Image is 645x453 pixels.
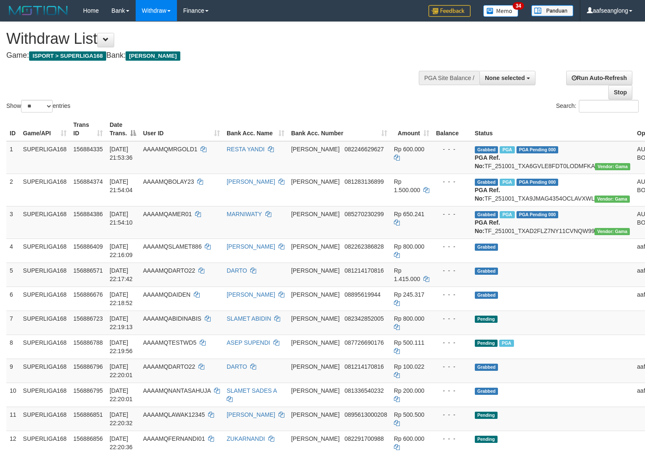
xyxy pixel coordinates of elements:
span: Rp 650.241 [394,211,424,217]
td: TF_251001_TXA9JMAG4354OCLAVXWL [471,174,634,206]
span: Rp 500.500 [394,411,424,418]
span: [DATE] 22:20:32 [110,411,133,426]
span: Vendor URL: https://trx31.1velocity.biz [595,163,630,170]
span: 156886795 [73,387,103,394]
td: SUPERLIGA168 [20,263,70,287]
div: - - - [436,362,468,371]
div: - - - [436,386,468,395]
span: Grabbed [475,292,498,299]
div: - - - [436,410,468,419]
span: Copy 082262386828 to clipboard [345,243,384,250]
div: - - - [436,290,468,299]
div: - - - [436,177,468,186]
td: SUPERLIGA168 [20,239,70,263]
td: SUPERLIGA168 [20,311,70,335]
span: PGA Pending [517,146,559,153]
span: AAAAMQNANTASAHUJA [143,387,211,394]
span: None selected [485,75,525,81]
span: [DATE] 22:20:01 [110,387,133,402]
span: AAAAMQABIDINABIS [143,315,201,322]
span: Copy 087726690176 to clipboard [345,339,384,346]
th: Game/API: activate to sort column ascending [20,117,70,141]
img: panduan.png [531,5,573,16]
span: [PERSON_NAME] [291,178,340,185]
a: MARNIWATY [227,211,262,217]
th: Amount: activate to sort column ascending [391,117,433,141]
th: User ID: activate to sort column ascending [139,117,223,141]
span: Grabbed [475,364,498,371]
td: 2 [6,174,20,206]
td: 4 [6,239,20,263]
span: AAAAMQSLAMET886 [143,243,201,250]
span: Rp 800.000 [394,243,424,250]
span: [PERSON_NAME] [291,387,340,394]
span: [PERSON_NAME] [291,243,340,250]
span: [PERSON_NAME] [291,146,340,153]
img: Button%20Memo.svg [483,5,519,17]
span: 156886409 [73,243,103,250]
span: Rp 800.000 [394,315,424,322]
span: [PERSON_NAME] [291,291,340,298]
span: Grabbed [475,268,498,275]
td: 1 [6,141,20,174]
span: [PERSON_NAME] [291,211,340,217]
span: AAAAMQFERNANDI01 [143,435,205,442]
span: Rp 600.000 [394,146,424,153]
td: SUPERLIGA168 [20,407,70,431]
span: AAAAMQLAWAK12345 [143,411,205,418]
span: 156884335 [73,146,103,153]
label: Search: [556,100,639,113]
span: AAAAMQDARTO22 [143,267,195,274]
td: SUPERLIGA168 [20,383,70,407]
span: 156886856 [73,435,103,442]
a: [PERSON_NAME] [227,178,275,185]
span: Grabbed [475,388,498,395]
span: Rp 245.317 [394,291,424,298]
span: AAAAMQMRGOLD1 [143,146,197,153]
a: RESTA YANDI [227,146,265,153]
span: AAAAMQAMER01 [143,211,192,217]
span: 156886723 [73,315,103,322]
span: Rp 600.000 [394,435,424,442]
span: Marked by aafseijuro [499,340,514,347]
a: DARTO [227,267,247,274]
span: [PERSON_NAME] [291,363,340,370]
span: [DATE] 21:54:04 [110,178,133,193]
b: PGA Ref. No: [475,219,500,234]
span: Vendor URL: https://trx31.1velocity.biz [594,228,630,235]
span: Grabbed [475,211,498,218]
div: PGA Site Balance / [419,71,479,85]
span: Pending [475,412,498,419]
td: 11 [6,407,20,431]
a: [PERSON_NAME] [227,243,275,250]
td: 7 [6,311,20,335]
a: SLAMET ABIDIN [227,315,271,322]
span: Grabbed [475,179,498,186]
span: Copy 081214170816 to clipboard [345,267,384,274]
span: [DATE] 22:18:52 [110,291,133,306]
div: - - - [436,434,468,443]
span: Marked by aafandaneth [500,211,514,218]
span: [DATE] 21:54:10 [110,211,133,226]
a: ASEP SUPENDI [227,339,270,346]
span: Grabbed [475,244,498,251]
a: DARTO [227,363,247,370]
span: AAAAMQDAIDEN [143,291,190,298]
input: Search: [579,100,639,113]
span: [DATE] 22:16:09 [110,243,133,258]
th: Balance [433,117,471,141]
span: Rp 1.415.000 [394,267,420,282]
h4: Game: Bank: [6,51,422,60]
span: [PERSON_NAME] [291,435,340,442]
span: [PERSON_NAME] [291,315,340,322]
span: [DATE] 22:17:42 [110,267,133,282]
span: 156886571 [73,267,103,274]
b: PGA Ref. No: [475,187,500,202]
th: Bank Acc. Number: activate to sort column ascending [288,117,391,141]
span: Copy 082291700988 to clipboard [345,435,384,442]
span: 156884374 [73,178,103,185]
td: SUPERLIGA168 [20,287,70,311]
span: 156886676 [73,291,103,298]
div: - - - [436,314,468,323]
span: Rp 200.000 [394,387,424,394]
